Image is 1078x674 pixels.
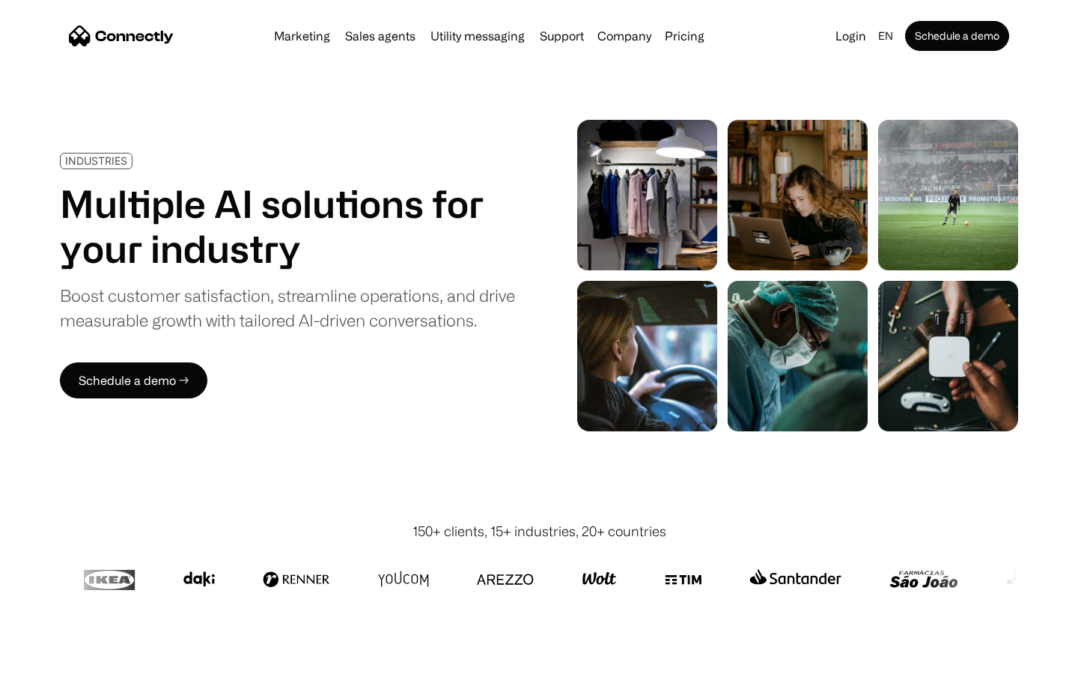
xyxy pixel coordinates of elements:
h1: Multiple AI solutions for your industry [60,181,515,271]
a: Schedule a demo [905,21,1009,51]
div: INDUSTRIES [65,155,127,166]
div: Boost customer satisfaction, streamline operations, and drive measurable growth with tailored AI-... [60,283,515,333]
ul: Language list [30,648,90,669]
a: Support [534,30,590,42]
a: Pricing [659,30,710,42]
a: Utility messaging [424,30,531,42]
a: Schedule a demo → [60,362,207,398]
aside: Language selected: English [15,646,90,669]
div: en [878,25,893,46]
a: Login [829,25,872,46]
a: Marketing [268,30,336,42]
a: Sales agents [339,30,421,42]
div: Company [597,25,651,46]
div: 150+ clients, 15+ industries, 20+ countries [412,521,666,541]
